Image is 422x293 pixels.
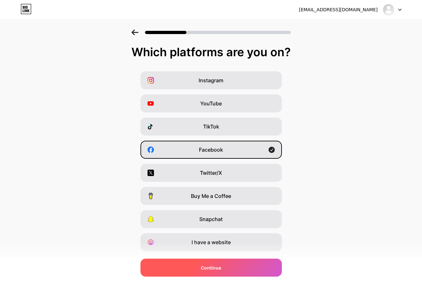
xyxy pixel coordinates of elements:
[199,76,223,84] span: Instagram
[200,169,222,177] span: Twitter/X
[199,146,223,154] span: Facebook
[192,238,231,246] span: I have a website
[200,100,222,107] span: YouTube
[201,264,221,271] span: Continue
[299,6,378,13] div: [EMAIL_ADDRESS][DOMAIN_NAME]
[6,46,416,58] div: Which platforms are you on?
[199,215,223,223] span: Snapchat
[382,4,395,16] img: khuyenmaiiii
[203,123,219,130] span: TikTok
[191,192,231,200] span: Buy Me a Coffee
